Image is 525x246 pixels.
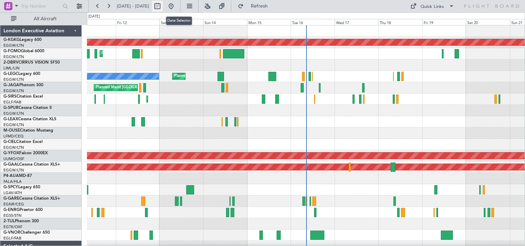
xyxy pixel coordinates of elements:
[18,16,72,21] span: All Aircraft
[378,19,422,25] div: Thu 18
[3,72,40,76] a: G-LEGCLegacy 600
[3,163,19,167] span: G-GAAL
[3,100,21,105] a: EGLF/FAB
[88,14,100,20] div: [DATE]
[117,3,149,9] span: [DATE] - [DATE]
[3,77,24,82] a: EGGW/LTN
[3,236,21,241] a: EGLF/FAB
[3,140,16,144] span: G-CIEL
[3,60,60,65] a: 2-DBRVCIRRUS VISION SF50
[3,134,23,139] a: LFMD/CEQ
[3,66,20,71] a: LIML/LIN
[421,3,444,10] div: Quick Links
[3,224,22,230] a: EGTK/OXF
[3,219,15,223] span: 2-TIJL
[3,106,52,110] a: G-SPURCessna Citation II
[3,190,22,195] a: LGAV/ATH
[3,43,24,48] a: EGGW/LTN
[3,219,39,223] a: 2-TIJLPhenom 300
[3,156,24,161] a: UUMO/OSF
[3,174,19,178] span: P4-AUA
[3,185,40,189] a: G-SPCYLegacy 650
[96,82,204,93] div: Planned Maint [GEOGRAPHIC_DATA] ([GEOGRAPHIC_DATA])
[3,208,43,212] a: G-ENRGPraetor 600
[72,19,115,25] div: Thu 11
[3,140,43,144] a: G-CIELCitation Excel
[3,202,24,207] a: EGNR/CEG
[3,197,19,201] span: G-GARE
[3,213,22,218] a: EGSS/STN
[3,83,19,87] span: G-JAGA
[3,117,56,121] a: G-LEAXCessna Citation XLS
[3,60,19,65] span: 2-DBRV
[3,38,42,42] a: G-KGKGLegacy 600
[407,1,458,12] button: Quick Links
[3,128,53,133] a: M-OUSECitation Mustang
[3,231,50,235] a: G-VNORChallenger 650
[291,19,334,25] div: Tue 16
[203,19,247,25] div: Sun 14
[3,94,16,99] span: G-SIRS
[3,38,20,42] span: G-KGKG
[3,163,60,167] a: G-GAALCessna Citation XLS+
[159,19,203,25] div: Sat 13
[3,49,21,53] span: G-FOMO
[3,49,44,53] a: G-FOMOGlobal 6000
[3,231,20,235] span: G-VNOR
[466,19,510,25] div: Sat 20
[3,197,60,201] a: G-GARECessna Citation XLS+
[174,71,282,81] div: Planned Maint [GEOGRAPHIC_DATA] ([GEOGRAPHIC_DATA])
[3,128,20,133] span: M-OUSE
[245,4,274,9] span: Refresh
[166,16,192,25] div: Date Selector
[8,13,75,24] button: All Aircraft
[3,168,24,173] a: EGGW/LTN
[3,151,48,155] a: G-YFOXFalcon 2000EX
[3,88,24,93] a: EGGW/LTN
[235,1,276,12] button: Refresh
[3,174,32,178] a: P4-AUAMD-87
[3,179,22,184] a: FALA/HLA
[3,185,18,189] span: G-SPCY
[116,19,159,25] div: Fri 12
[3,117,18,121] span: G-LEAX
[3,106,19,110] span: G-SPUR
[247,19,291,25] div: Mon 15
[3,145,24,150] a: EGGW/LTN
[3,122,24,127] a: EGGW/LTN
[3,94,43,99] a: G-SIRSCitation Excel
[422,19,466,25] div: Fri 19
[3,83,43,87] a: G-JAGAPhenom 300
[3,72,18,76] span: G-LEGC
[3,111,24,116] a: EGGW/LTN
[3,54,24,59] a: EGGW/LTN
[335,19,378,25] div: Wed 17
[3,208,20,212] span: G-ENRG
[21,1,60,11] input: Trip Number
[3,151,19,155] span: G-YFOX
[102,48,210,59] div: Planned Maint [GEOGRAPHIC_DATA] ([GEOGRAPHIC_DATA])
